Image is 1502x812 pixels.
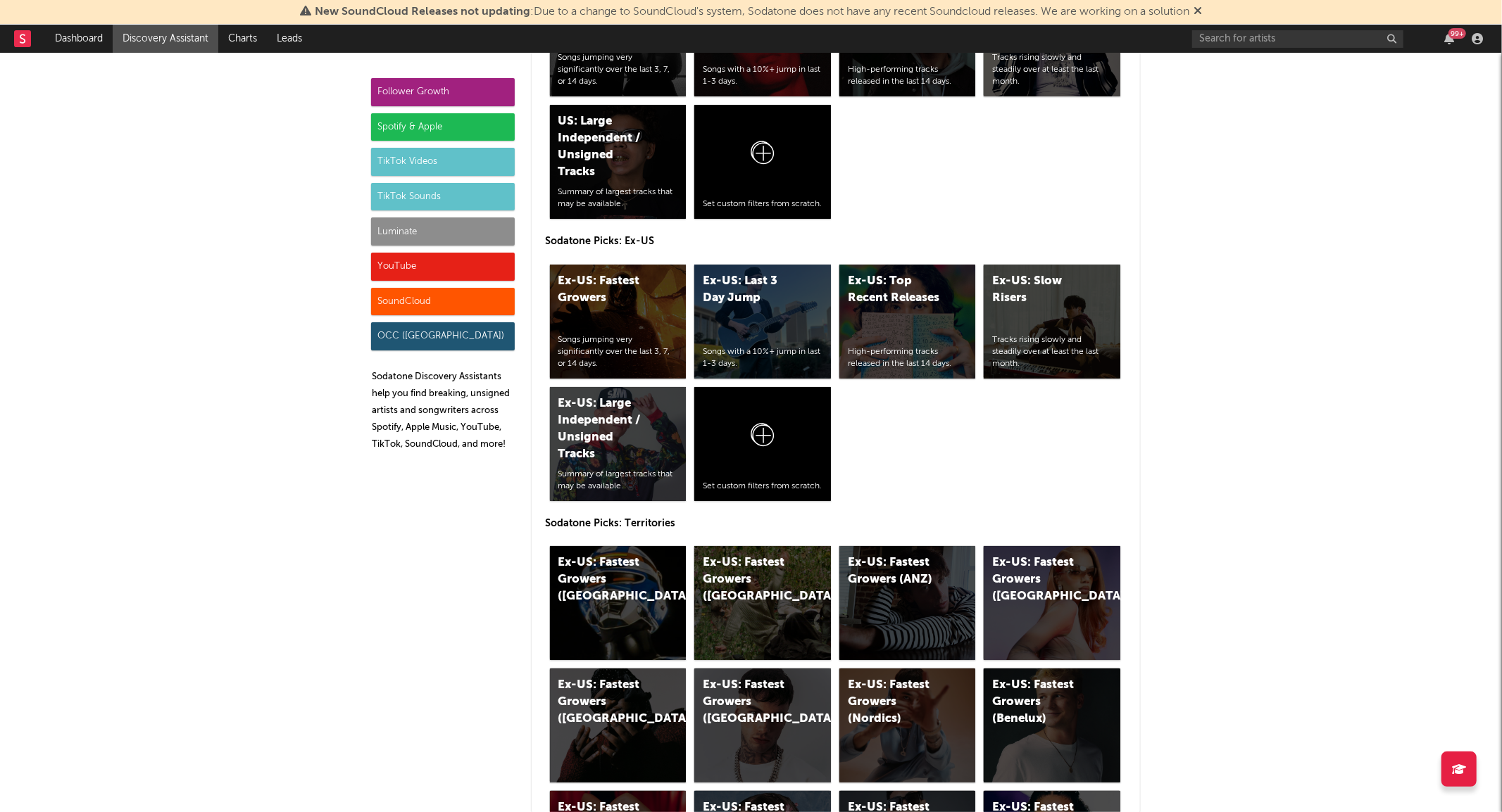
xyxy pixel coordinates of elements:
[839,265,976,379] a: Ex-US: Top Recent ReleasesHigh-performing tracks released in the last 14 days.
[550,105,687,219] a: US: Large Independent / Unsigned TracksSummary of largest tracks that may be available.
[546,515,1126,532] p: Sodatone Picks: Territories
[558,334,678,369] div: Songs jumping very significantly over the last 3, 7, or 14 days.
[703,677,799,728] div: Ex-US: Fastest Growers ([GEOGRAPHIC_DATA])
[267,25,312,53] a: Leads
[371,288,515,316] div: SoundCloud
[992,273,1088,307] div: Ex-US: Slow Risers
[558,677,654,728] div: Ex-US: Fastest Growers ([GEOGRAPHIC_DATA])
[848,273,944,307] div: Ex-US: Top Recent Releases
[984,668,1120,782] a: Ex-US: Fastest Growers (Benelux)
[848,554,944,588] div: Ex-US: Fastest Growers (ANZ)
[558,52,678,87] div: Songs jumping very significantly over the last 3, 7, or 14 days.
[1448,28,1466,39] div: 99 +
[694,546,831,660] a: Ex-US: Fastest Growers ([GEOGRAPHIC_DATA])
[371,148,515,176] div: TikTok Videos
[550,668,687,782] a: Ex-US: Fastest Growers ([GEOGRAPHIC_DATA])
[839,546,976,660] a: Ex-US: Fastest Growers (ANZ)
[703,481,822,493] div: Set custom filters from scratch.
[558,186,678,210] div: Summary of largest tracks that may be available.
[45,25,113,53] a: Dashboard
[558,395,654,463] div: Ex-US: Large Independent / Unsigned Tracks
[1192,30,1403,48] input: Search for artists
[371,322,515,350] div: OCC ([GEOGRAPHIC_DATA])
[703,273,799,307] div: Ex-US: Last 3 Day Jump
[694,668,831,782] a: Ex-US: Fastest Growers ([GEOGRAPHIC_DATA])
[550,546,687,660] a: Ex-US: Fastest Growers ([GEOGRAPHIC_DATA])
[558,113,654,181] div: US: Large Independent / Unsigned Tracks
[315,6,530,18] span: New SoundCloud Releases not updating
[694,105,831,219] a: Set custom filters from scratch.
[373,369,515,453] p: Sodatone Discovery Assistants help you find breaking, unsigned artists and songwriters across Spo...
[371,113,515,141] div: Spotify & Apple
[839,668,976,782] a: Ex-US: Fastest Growers (Nordics)
[984,546,1120,660] a: Ex-US: Fastest Growers ([GEOGRAPHIC_DATA])
[992,52,1112,87] div: Tracks rising slowly and steadily over at least the last month.
[1194,6,1202,18] span: Dismiss
[550,387,687,501] a: Ex-US: Large Independent / Unsigned TracksSummary of largest tracks that may be available.
[558,469,678,493] div: Summary of largest tracks that may be available.
[546,233,1126,250] p: Sodatone Picks: Ex-US
[550,265,687,379] a: Ex-US: Fastest GrowersSongs jumping very significantly over the last 3, 7, or 14 days.
[848,64,968,88] div: High-performing tracks released in the last 14 days.
[848,346,968,370] div: High-performing tracks released in the last 14 days.
[371,217,515,246] div: Luminate
[992,334,1112,369] div: Tracks rising slowly and steadily over at least the last month.
[371,183,515,211] div: TikTok Sounds
[218,25,267,53] a: Charts
[703,554,799,605] div: Ex-US: Fastest Growers ([GEOGRAPHIC_DATA])
[992,677,1088,728] div: Ex-US: Fastest Growers (Benelux)
[694,387,831,501] a: Set custom filters from scratch.
[558,273,654,307] div: Ex-US: Fastest Growers
[371,253,515,281] div: YouTube
[703,64,822,88] div: Songs with a 10%+ jump in last 1-3 days.
[992,554,1088,605] div: Ex-US: Fastest Growers ([GEOGRAPHIC_DATA])
[703,346,822,370] div: Songs with a 10%+ jump in last 1-3 days.
[848,677,944,728] div: Ex-US: Fastest Growers (Nordics)
[371,78,515,106] div: Follower Growth
[984,265,1120,379] a: Ex-US: Slow RisersTracks rising slowly and steadily over at least the last month.
[113,25,218,53] a: Discovery Assistant
[703,198,822,210] div: Set custom filters from scratch.
[1444,33,1454,44] button: 99+
[558,554,654,605] div: Ex-US: Fastest Growers ([GEOGRAPHIC_DATA])
[694,265,831,379] a: Ex-US: Last 3 Day JumpSongs with a 10%+ jump in last 1-3 days.
[315,6,1189,18] span: : Due to a change to SoundCloud's system, Sodatone does not have any recent Soundcloud releases. ...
